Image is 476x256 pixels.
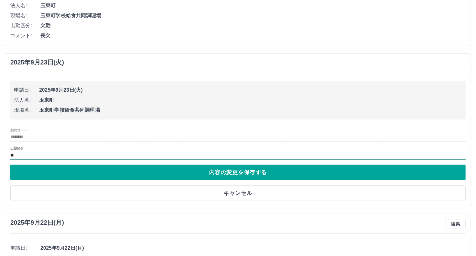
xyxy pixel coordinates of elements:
button: キャンセル [10,185,466,201]
button: 編集 [446,219,466,228]
label: 出勤区分 [10,146,24,151]
span: 法人名: [10,2,40,9]
span: 2025年9月22日(月) [40,244,466,252]
span: 現場名: [14,106,39,114]
button: 内容の変更を保存する [10,165,466,180]
span: 申請日: [14,86,39,94]
span: 申請日: [10,244,40,252]
span: 玉東町 [39,96,462,104]
h3: 2025年9月22日(月) [10,219,64,226]
h3: 2025年9月23日(火) [10,59,64,66]
span: 玉東町学校給食共同調理場 [40,12,466,19]
span: 2025年9月23日(火) [39,86,462,94]
span: 欠勤 [40,22,466,29]
span: 法人名: [14,96,39,104]
span: コメント: [10,32,40,39]
span: 玉東町学校給食共同調理場 [39,106,462,114]
span: 現場名: [10,12,40,19]
span: 長欠 [40,32,466,39]
span: 出勤区分: [10,22,40,29]
label: 契約コード [10,128,27,132]
span: 玉東町 [40,2,466,9]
